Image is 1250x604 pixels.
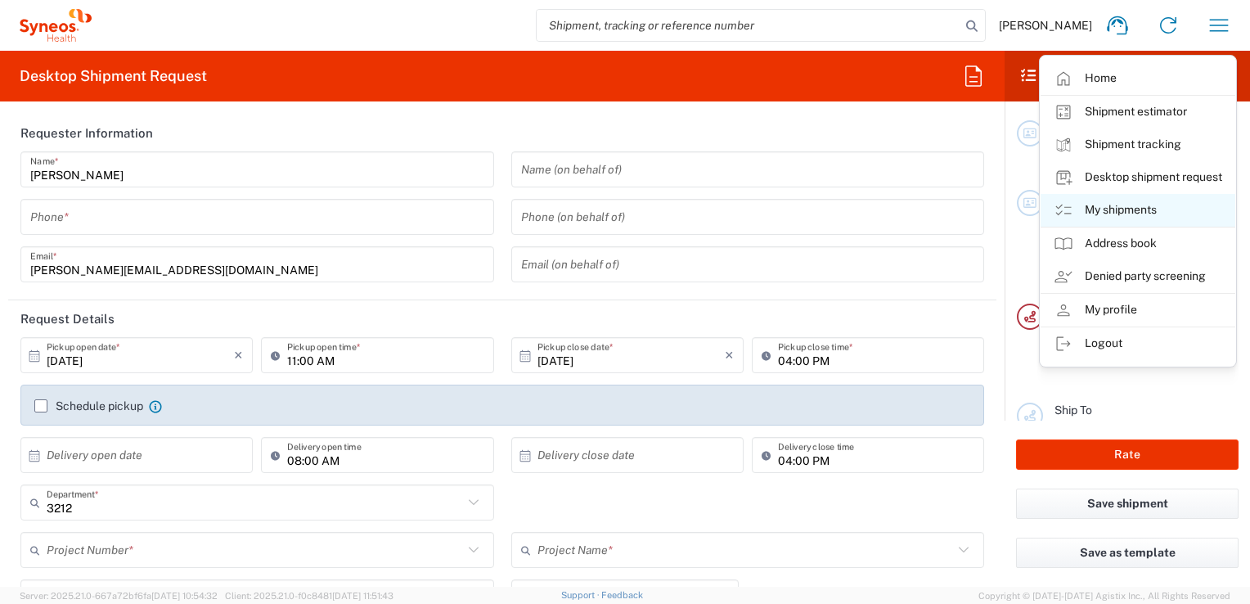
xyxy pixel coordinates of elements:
h2: Desktop Shipment Request [20,66,207,86]
a: Logout [1041,327,1235,360]
a: Feedback [601,590,643,600]
a: Desktop shipment request [1041,161,1235,194]
button: Save shipment [1016,489,1239,519]
span: [DATE] 11:51:43 [332,591,393,601]
h2: Shipment Checklist [1019,66,1185,86]
input: Shipment, tracking or reference number [537,10,960,41]
label: Schedule pickup [34,399,143,412]
a: Home [1041,62,1235,95]
span: Copyright © [DATE]-[DATE] Agistix Inc., All Rights Reserved [978,588,1230,603]
a: Shipment tracking [1041,128,1235,161]
span: [PERSON_NAME] [999,18,1092,33]
span: Client: 2025.21.0-f0c8481 [225,591,393,601]
button: Save as template [1016,538,1239,568]
span: Server: 2025.21.0-667a72bf6fa [20,591,218,601]
a: Shipment estimator [1041,96,1235,128]
span: Ship To [1054,403,1092,417]
i: × [234,342,243,368]
a: My profile [1041,294,1235,327]
button: Rate [1016,439,1239,470]
h2: Requester Information [20,125,153,142]
a: Support [561,590,602,600]
a: Address book [1041,228,1235,260]
i: × [725,342,734,368]
a: My shipments [1041,194,1235,227]
a: Denied party screening [1041,260,1235,293]
h2: Request Details [20,311,115,327]
span: [DATE] 10:54:32 [151,591,218,601]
